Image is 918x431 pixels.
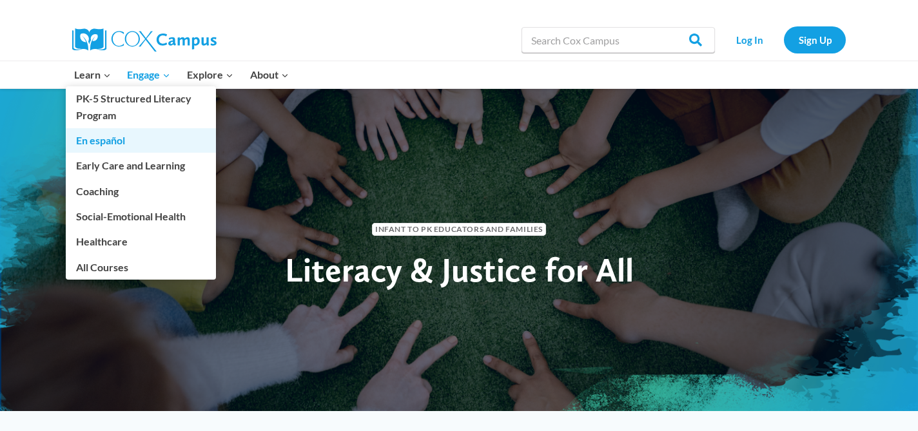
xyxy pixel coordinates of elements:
button: Child menu of Engage [119,61,179,88]
a: Early Care and Learning [66,153,216,178]
a: Social-Emotional Health [66,204,216,229]
a: PK-5 Structured Literacy Program [66,86,216,128]
a: Coaching [66,178,216,203]
nav: Primary Navigation [66,61,297,88]
a: Healthcare [66,229,216,254]
nav: Secondary Navigation [721,26,846,53]
a: En español [66,128,216,153]
span: Literacy & Justice for All [285,249,634,290]
button: Child menu of Explore [179,61,242,88]
a: Sign Up [784,26,846,53]
a: Log In [721,26,777,53]
img: Cox Campus [72,28,217,52]
a: All Courses [66,254,216,279]
span: Infant to PK Educators and Families [372,223,546,235]
button: Child menu of Learn [66,61,119,88]
button: Child menu of About [242,61,297,88]
input: Search Cox Campus [522,27,715,53]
